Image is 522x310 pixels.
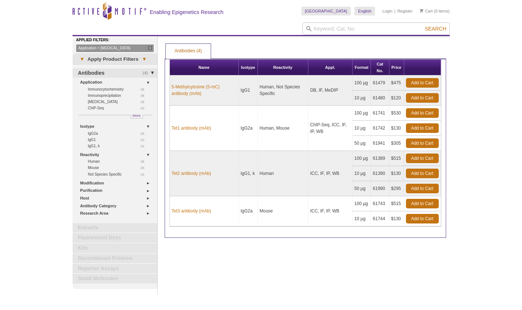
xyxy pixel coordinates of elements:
[258,196,308,226] td: Mouse
[239,75,258,106] td: IgG1
[353,166,371,181] td: 10 µg
[353,91,371,106] td: 10 µg
[406,214,439,223] a: Add to Cart
[389,196,404,211] td: $515
[371,136,389,151] td: 61941
[80,123,153,130] a: Isotype
[353,181,371,196] td: 50 µg
[88,158,148,165] a: (3)Human
[76,38,157,43] h4: Applied Filters:
[258,151,308,196] td: Human
[172,208,211,214] a: Tet3 antibody (mAb)
[73,68,157,78] a: (4)Antibodies
[389,136,404,151] td: $305
[423,25,448,32] button: Search
[420,8,433,14] a: Cart
[88,99,148,105] a: (3)[MEDICAL_DATA]
[88,137,148,143] a: (1)IgG1
[143,68,152,78] span: (4)
[88,86,148,92] a: (3)Immunocytochemistry
[389,91,404,106] td: $120
[406,154,439,163] a: Add to Cart
[371,121,389,136] td: 61742
[371,181,389,196] td: 61990
[308,196,353,226] td: ICC, IF, IP, WB
[166,44,211,59] a: Antibodies (4)
[420,7,450,15] li: (0 items)
[389,151,404,166] td: $515
[406,93,439,103] a: Add to Cart
[353,151,371,166] td: 100 µg
[406,184,439,193] a: Add to Cart
[353,211,371,226] td: 10 µg
[301,7,351,15] a: [GEOGRAPHIC_DATA]
[76,45,154,52] a: Application = [MEDICAL_DATA]
[80,187,153,194] a: Purification
[88,165,148,171] a: (2)Mouse
[88,105,148,111] a: (1)ChIP-Seq
[389,60,404,75] th: Price
[425,26,446,32] span: Search
[88,130,148,137] a: (2)IgG2a
[382,8,392,14] a: Login
[133,112,141,119] span: More
[239,60,258,75] th: Isotype
[150,9,224,15] h2: Enabling Epigenetics Research
[239,196,258,226] td: IgG2a
[73,233,157,243] a: Fluorescent Dyes
[389,211,404,226] td: $130
[141,158,148,165] span: (3)
[172,125,211,131] a: Tet1 antibody (mAb)
[353,60,371,75] th: Format
[354,7,375,15] a: English
[88,92,148,99] a: (3)Immunoprecipitation
[308,106,353,151] td: ChIP-Seq, ICC, IF, IP, WB
[353,106,371,121] td: 100 µg
[258,75,308,106] td: Human, Not Species Specific
[406,123,439,133] a: Add to Cart
[139,56,150,63] span: ▾
[389,75,404,91] td: $475
[389,106,404,121] td: $530
[141,171,148,177] span: (1)
[353,136,371,151] td: 50 µg
[420,9,423,13] img: Your Cart
[406,199,439,208] a: Add to Cart
[80,179,153,187] a: Modification
[172,170,211,177] a: Tet2 antibody (mAb)
[406,169,439,178] a: Add to Cart
[141,92,148,99] span: (3)
[80,202,153,210] a: Antibody Category
[141,130,148,137] span: (2)
[353,121,371,136] td: 10 µg
[130,115,143,119] a: More
[73,264,157,274] a: Reporter Assays
[141,137,148,143] span: (1)
[73,223,157,233] a: Extracts
[389,121,404,136] td: $130
[141,143,148,149] span: (1)
[371,91,389,106] td: 61480
[172,84,237,97] a: 5-Methylcytosine (5-mC) antibody (mAb)
[308,75,353,106] td: DB, IF, MeDIP
[170,60,239,75] th: Name
[308,60,353,75] th: Appl.
[76,56,88,63] span: ▾
[308,151,353,196] td: ICC, IF, IP, WB
[397,8,413,14] a: Register
[371,106,389,121] td: 61741
[73,254,157,263] a: Recombinant Proteins
[353,196,371,211] td: 100 µg
[406,108,439,118] a: Add to Cart
[141,105,148,111] span: (1)
[73,53,157,65] a: ▾Apply Product Filters▾
[371,166,389,181] td: 61390
[389,166,404,181] td: $130
[80,194,153,202] a: Host
[371,196,389,211] td: 61743
[258,60,308,75] th: Reactivity
[88,171,148,177] a: (1)Not Species Specific
[302,22,450,35] input: Keyword, Cat. No.
[141,165,148,171] span: (2)
[80,209,153,217] a: Research Area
